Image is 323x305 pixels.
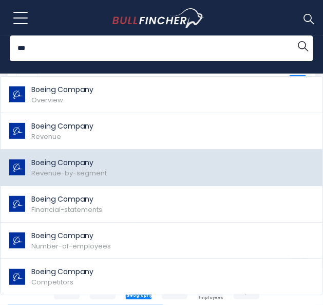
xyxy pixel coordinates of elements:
a: Boeing Company Revenue-by-segment [1,150,322,186]
span: Revenue [31,132,61,141]
p: Boeing Company [31,194,102,205]
span: Financial-statements [31,205,102,214]
a: Go to homepage [112,8,223,28]
p: Boeing Company [31,121,93,132]
a: Boeing Company Financial-statements [1,186,322,223]
p: Boeing Company [31,266,93,277]
a: Boeing Company Competitors [1,259,322,295]
p: Boeing Company [31,157,107,168]
img: Bullfincher logo [112,8,204,28]
button: Search [293,35,313,56]
a: Boeing Company Overview [1,77,322,113]
a: + [289,75,307,94]
a: Boeing Company Revenue [1,113,322,150]
p: Boeing Company [31,84,93,95]
p: Boeing Company [31,230,111,241]
span: Revenue-by-segment [31,168,107,178]
a: Boeing Company Number-of-employees [1,223,322,259]
a: Company Employees [198,274,223,299]
img: YUM logo [16,74,38,95]
span: Competitors [31,277,73,287]
a: Yum! Brands [16,75,91,94]
span: Number-of-employees [31,241,111,251]
span: Overview [31,95,63,105]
